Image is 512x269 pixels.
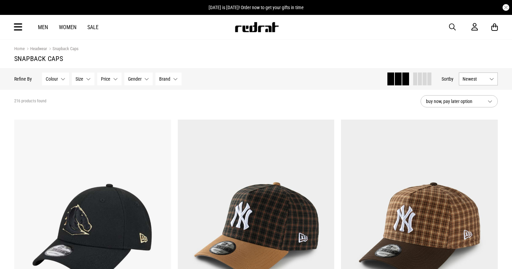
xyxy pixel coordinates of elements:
[46,76,58,82] span: Colour
[426,97,482,105] span: buy now, pay later option
[124,73,153,85] button: Gender
[459,73,498,85] button: Newest
[87,24,99,30] a: Sale
[38,24,48,30] a: Men
[97,73,122,85] button: Price
[128,76,142,82] span: Gender
[25,46,47,53] a: Headwear
[47,46,79,53] a: Snapback Caps
[159,76,170,82] span: Brand
[14,99,46,104] span: 216 products found
[234,22,279,32] img: Redrat logo
[101,76,110,82] span: Price
[449,76,453,82] span: by
[72,73,94,85] button: Size
[76,76,83,82] span: Size
[42,73,69,85] button: Colour
[155,73,182,85] button: Brand
[14,76,32,82] p: Refine By
[59,24,77,30] a: Women
[442,75,453,83] button: Sortby
[463,76,487,82] span: Newest
[209,5,304,10] span: [DATE] is [DATE]! Order now to get your gifts in time
[14,46,25,51] a: Home
[14,55,498,63] h1: Snapback Caps
[421,95,498,107] button: buy now, pay later option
